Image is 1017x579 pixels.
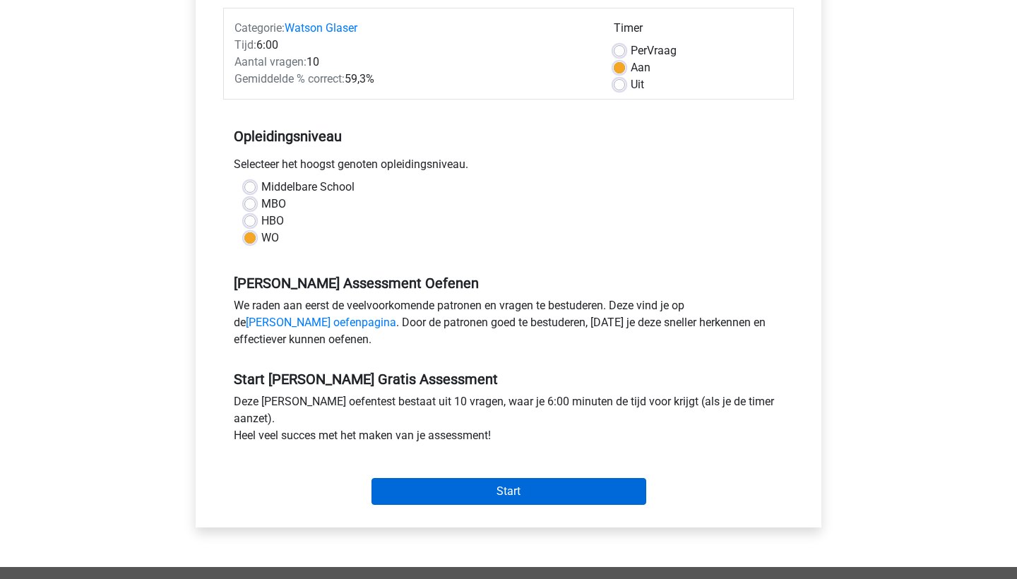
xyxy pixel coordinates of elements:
label: Uit [631,76,644,93]
div: 6:00 [224,37,603,54]
div: 59,3% [224,71,603,88]
a: [PERSON_NAME] oefenpagina [246,316,396,329]
div: 10 [224,54,603,71]
span: Aantal vragen: [234,55,307,68]
label: WO [261,229,279,246]
span: Per [631,44,647,57]
div: Selecteer het hoogst genoten opleidingsniveau. [223,156,794,179]
span: Categorie: [234,21,285,35]
span: Gemiddelde % correct: [234,72,345,85]
label: Aan [631,59,650,76]
label: Middelbare School [261,179,355,196]
div: Deze [PERSON_NAME] oefentest bestaat uit 10 vragen, waar je 6:00 minuten de tijd voor krijgt (als... [223,393,794,450]
h5: Start [PERSON_NAME] Gratis Assessment [234,371,783,388]
div: We raden aan eerst de veelvoorkomende patronen en vragen te bestuderen. Deze vind je op de . Door... [223,297,794,354]
h5: [PERSON_NAME] Assessment Oefenen [234,275,783,292]
input: Start [371,478,646,505]
h5: Opleidingsniveau [234,122,783,150]
label: Vraag [631,42,677,59]
a: Watson Glaser [285,21,357,35]
label: MBO [261,196,286,213]
div: Timer [614,20,783,42]
label: HBO [261,213,284,229]
span: Tijd: [234,38,256,52]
